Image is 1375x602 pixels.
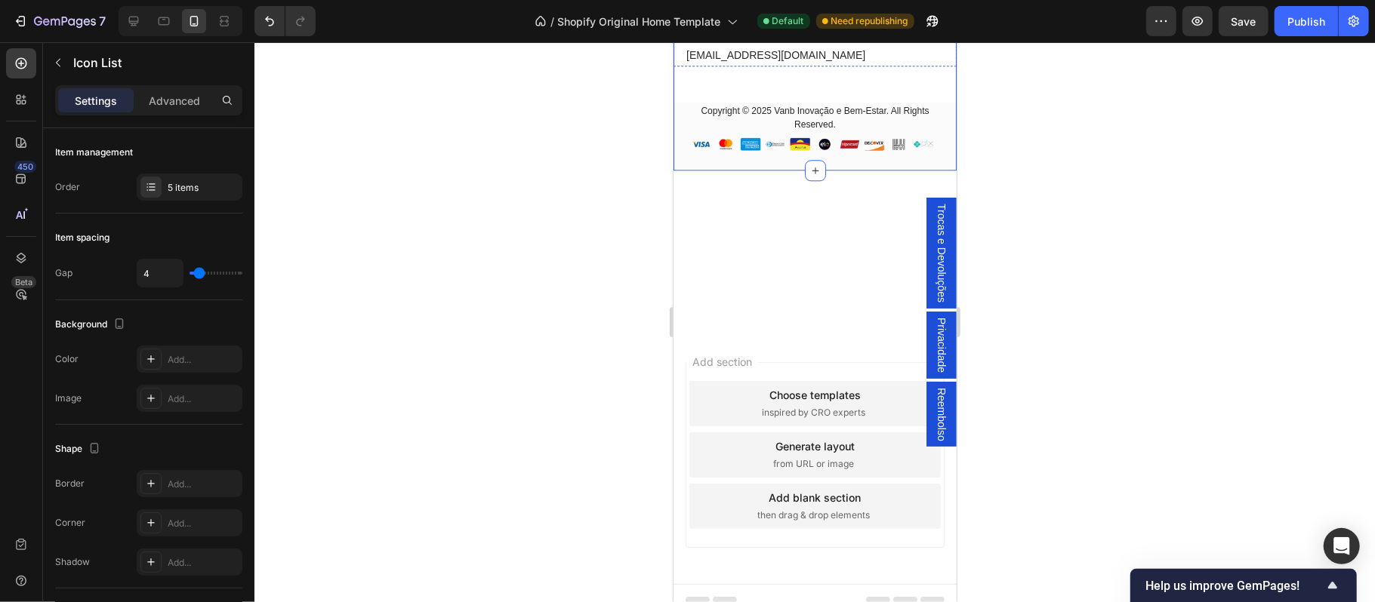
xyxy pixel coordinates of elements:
div: Color [55,352,79,366]
span: Default [772,14,804,28]
div: Item spacing [55,231,109,244]
div: Add... [168,556,239,570]
div: Add... [168,478,239,491]
span: Save [1232,15,1256,28]
div: Background [55,315,128,335]
div: 450 [14,161,36,173]
div: Undo/Redo [254,6,316,36]
div: Corner [55,516,85,530]
div: Add... [168,392,239,406]
div: Open Intercom Messenger [1324,528,1360,564]
div: Gap [55,266,72,280]
span: Need republishing [831,14,908,28]
button: Show survey - Help us improve GemPages! [1145,576,1342,594]
div: Add... [168,517,239,530]
span: / [551,14,555,29]
div: 5 items [168,181,239,195]
div: Image [55,392,82,405]
span: Help us improve GemPages! [1145,579,1324,593]
input: Auto [137,260,183,287]
div: Shape [55,439,103,459]
div: Beta [11,276,36,288]
button: Publish [1275,6,1338,36]
div: Border [55,477,85,490]
div: Shadow [55,555,90,569]
div: Add... [168,353,239,367]
p: Icon List [73,54,236,72]
p: Advanced [149,93,200,109]
iframe: Design area [674,42,957,602]
div: Order [55,180,80,194]
div: Item management [55,146,133,159]
button: 7 [6,6,113,36]
button: Save [1219,6,1269,36]
p: Settings [75,93,117,109]
span: Shopify Original Home Template [558,14,721,29]
p: 7 [99,12,106,30]
div: Publish [1287,14,1325,29]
